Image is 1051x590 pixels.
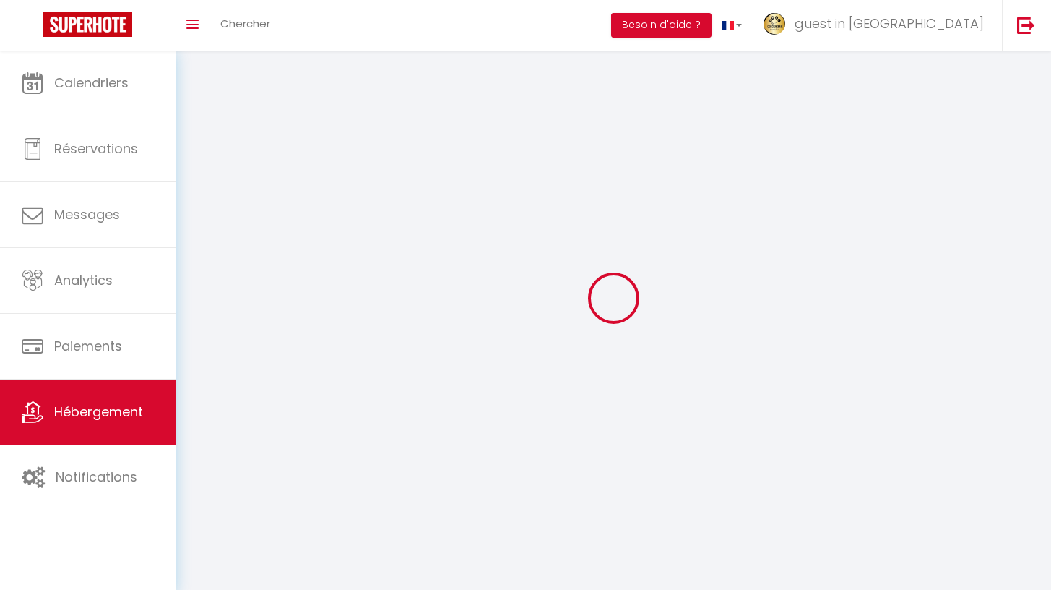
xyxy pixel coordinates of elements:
[611,13,712,38] button: Besoin d'aide ?
[220,16,270,31] span: Chercher
[764,13,785,35] img: ...
[54,205,120,223] span: Messages
[795,14,984,33] span: guest in [GEOGRAPHIC_DATA]
[54,74,129,92] span: Calendriers
[1017,16,1035,34] img: logout
[43,12,132,37] img: Super Booking
[54,403,143,421] span: Hébergement
[54,140,138,158] span: Réservations
[54,337,122,355] span: Paiements
[56,468,137,486] span: Notifications
[54,271,113,289] span: Analytics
